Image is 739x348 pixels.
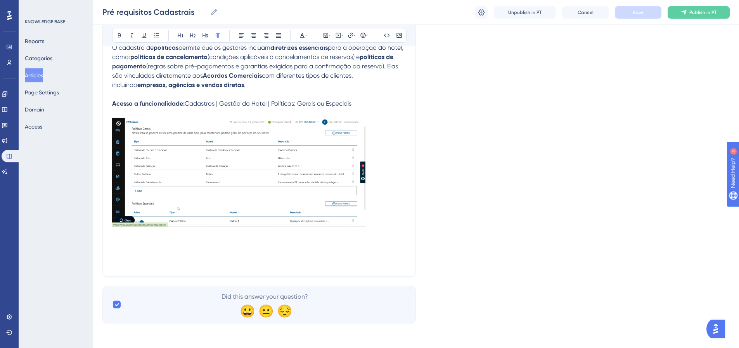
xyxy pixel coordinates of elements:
[25,68,43,82] button: Articles
[25,51,52,65] button: Categories
[25,19,65,25] div: KNOWLEDGE BASE
[240,304,252,317] div: 😀
[112,44,405,61] span: para a operação do hotel, como:
[25,103,44,117] button: Domain
[18,2,48,11] span: Need Help?
[54,4,56,10] div: 2
[508,9,542,16] span: Unpublish in PT
[615,6,661,19] button: Save
[222,292,308,301] span: Did this answer your question?
[706,317,730,341] iframe: UserGuiding AI Assistant Launcher
[102,7,207,17] input: Article Name
[154,44,178,51] strong: políticas
[277,304,289,317] div: 😔
[25,85,59,99] button: Page Settings
[112,72,355,89] span: com diferentes tipos de clientes, incluindo
[668,6,730,19] button: Publish in PT
[130,53,208,61] strong: políticas de cancelamento
[208,53,360,61] span: (condições aplicáveis a cancelamentos de reservas) e
[112,63,400,79] span: (regras sobre pré-pagamentos e garantias exigidas para a confirmação da reserva). Elas são vincul...
[25,34,44,48] button: Reports
[689,9,717,16] span: Publish in PT
[178,44,270,51] span: permite que os gestores incluam
[633,9,644,16] span: Save
[270,44,328,51] strong: diretrizes essenciais
[25,120,42,134] button: Access
[562,6,609,19] button: Cancel
[258,304,271,317] div: 😐
[185,100,351,107] span: Cadastros | Gestão do Hotel | Políticas: Gerais ou Especiais
[494,6,556,19] button: Unpublish in PT
[112,100,185,107] strong: Acesso a funcionalidade:
[112,53,395,70] strong: políticas de pagamento
[203,72,262,79] strong: Acordos Comerciais
[137,81,244,89] strong: empresas, agências e vendas diretas
[578,9,594,16] span: Cancel
[112,44,154,51] span: O cadastro de
[244,81,246,89] span: .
